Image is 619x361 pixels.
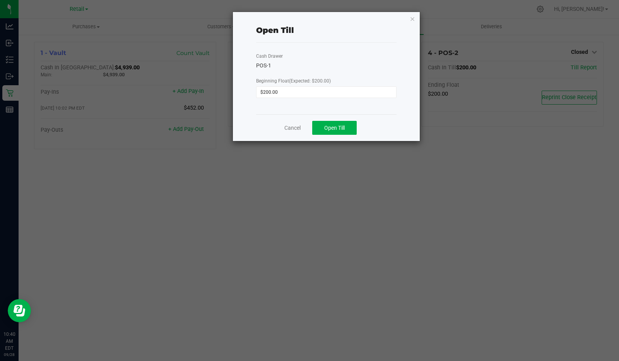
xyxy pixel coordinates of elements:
[312,121,357,135] button: Open Till
[289,78,331,84] span: (Expected: $200.00)
[256,24,294,36] div: Open Till
[256,53,283,60] label: Cash Drawer
[284,124,301,132] a: Cancel
[324,125,345,131] span: Open Till
[8,299,31,322] iframe: Resource center
[256,62,397,70] div: POS-1
[256,78,331,84] span: Beginning Float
